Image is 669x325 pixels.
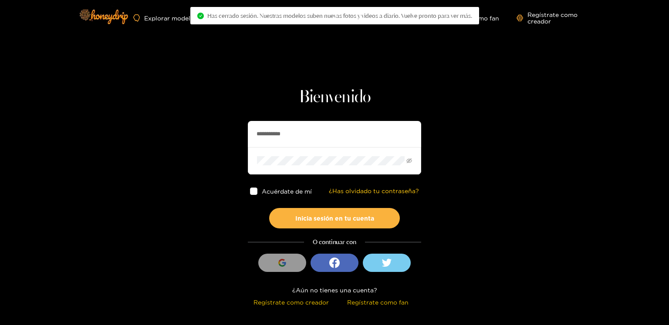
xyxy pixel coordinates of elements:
[292,287,377,293] font: ¿Aún no tienes una cuenta?
[347,299,409,305] font: Regístrate como fan
[269,208,400,228] button: Inicia sesión en tu cuenta
[406,158,412,164] span: invisible para los ojos
[313,238,356,246] font: O continuar con
[144,15,197,21] font: Explorar modelos
[329,188,419,194] font: ¿Has olvidado tu contraseña?
[253,299,329,305] font: Regístrate como creador
[517,11,596,24] a: Regístrate como creador
[197,13,204,19] span: círculo de control
[133,14,197,22] a: Explorar modelos
[262,188,312,194] font: Acuérdate de mí
[527,11,578,24] font: Regístrate como creador
[295,215,374,221] font: Inicia sesión en tu cuenta
[299,89,371,106] font: Bienvenido
[207,12,472,19] font: Has cerrado sesión. Nuestras modelos suben nuevas fotos y videos a diario. Vuelve pronto para ver...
